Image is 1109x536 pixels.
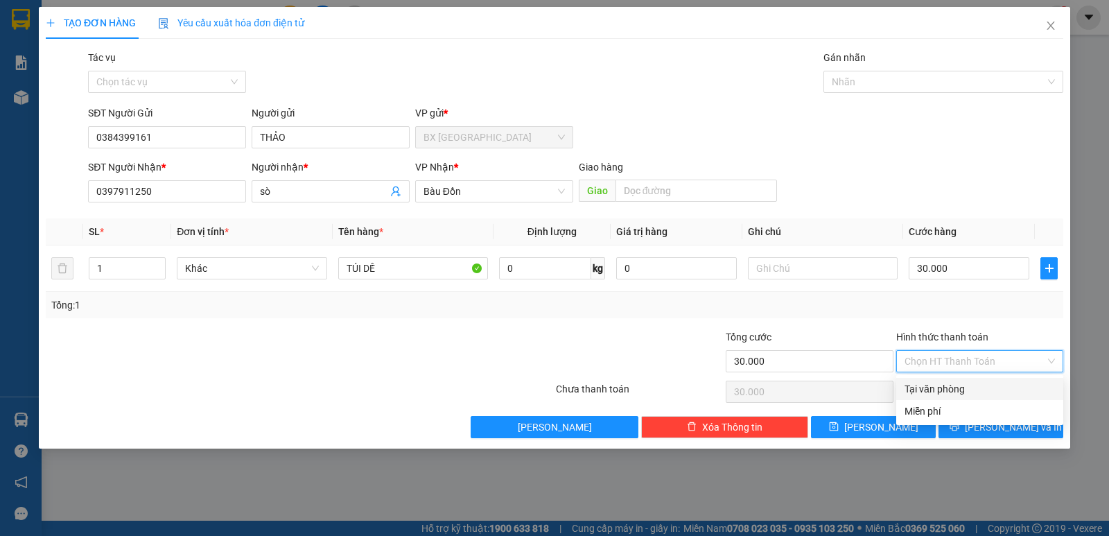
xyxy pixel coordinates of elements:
span: Xóa Thông tin [702,420,762,435]
span: Bàu Đồn [423,181,565,202]
span: Khác [185,258,318,279]
button: [PERSON_NAME] [471,416,638,438]
div: Tổng: 1 [51,297,429,313]
span: [PERSON_NAME] [844,420,918,435]
div: VP gửi [415,105,573,121]
label: Tác vụ [88,52,116,63]
span: Giao hàng [579,162,623,173]
span: BX Tân Châu [423,127,565,148]
button: printer[PERSON_NAME] và In [938,416,1063,438]
button: delete [51,257,73,279]
div: SĐT Người Gửi [88,105,246,121]
span: [PERSON_NAME] và In [965,420,1062,435]
span: close [1045,20,1056,31]
input: VD: Bàn, Ghế [338,257,488,279]
button: plus [1040,257,1058,279]
span: Tổng cước [726,331,771,343]
div: Người nhận [252,159,410,175]
span: plus [46,18,55,28]
button: deleteXóa Thông tin [641,416,808,438]
span: plus [1041,263,1057,274]
div: Tại văn phòng [905,381,1055,397]
th: Ghi chú [742,218,903,245]
span: Giá trị hàng [616,226,667,237]
div: Miễn phí [905,404,1055,419]
label: Gán nhãn [823,52,866,63]
div: Người gửi [252,105,410,121]
label: Hình thức thanh toán [896,331,988,343]
span: Yêu cầu xuất hóa đơn điện tử [158,17,304,28]
div: Chưa thanh toán [554,381,724,406]
span: VP Nhận [415,162,454,173]
span: printer [950,422,959,433]
div: SĐT Người Nhận [88,159,246,175]
button: save[PERSON_NAME] [811,416,936,438]
img: icon [158,18,169,29]
span: Tên hàng [338,226,383,237]
span: SL [89,226,100,237]
span: Định lượng [527,226,577,237]
span: user-add [390,186,401,197]
span: Đơn vị tính [177,226,229,237]
span: TẠO ĐƠN HÀNG [46,17,136,28]
span: Cước hàng [909,226,957,237]
input: 0 [616,257,737,279]
input: Dọc đường [615,180,778,202]
span: delete [687,422,697,433]
span: save [829,422,839,433]
input: Ghi Chú [748,257,898,279]
button: Close [1031,7,1070,46]
span: kg [591,257,605,279]
span: [PERSON_NAME] [518,420,592,435]
span: Giao [579,180,615,202]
